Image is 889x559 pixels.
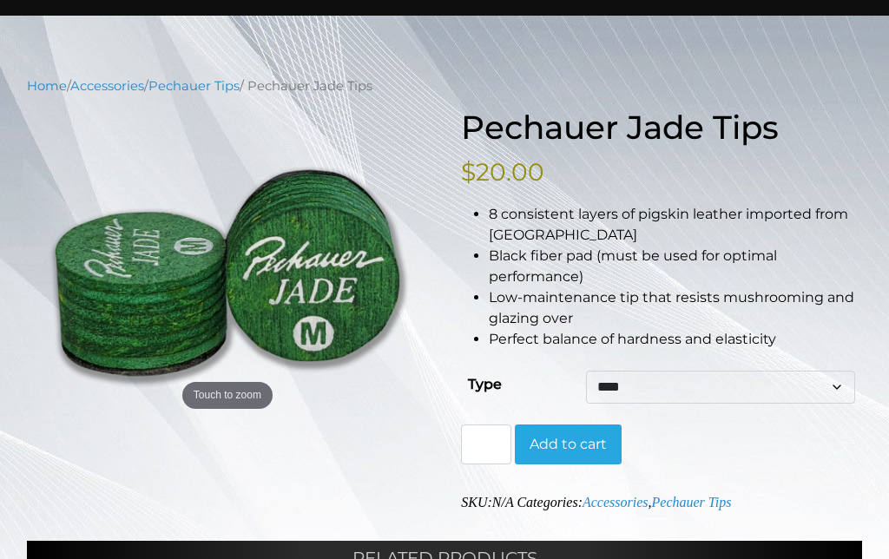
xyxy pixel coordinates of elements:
[27,130,428,417] a: updated-jade-tip-with-padTouch to zoom
[461,495,513,510] span: SKU:
[148,78,240,94] a: Pechauer Tips
[27,76,862,95] nav: Breadcrumb
[489,204,862,246] li: 8 consistent layers of pigskin leather imported from [GEOGRAPHIC_DATA]
[27,78,67,94] a: Home
[489,329,862,350] li: Perfect balance of hardness and elasticity
[461,157,544,187] bdi: 20.00
[489,246,862,287] li: Black fiber pad (must be used for optimal performance)
[461,424,511,464] input: Product quantity
[468,371,502,398] label: Type
[27,130,428,417] img: updated-jade-tip-with-pad
[461,109,862,148] h1: Pechauer Jade Tips
[461,157,476,187] span: $
[583,495,649,510] a: Accessories
[489,287,862,329] li: Low-maintenance tip that resists mushrooming and glazing over
[492,495,514,510] span: N/A
[652,495,732,510] a: Pechauer Tips
[517,495,731,510] span: Categories: ,
[70,78,144,94] a: Accessories
[515,424,622,464] button: Add to cart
